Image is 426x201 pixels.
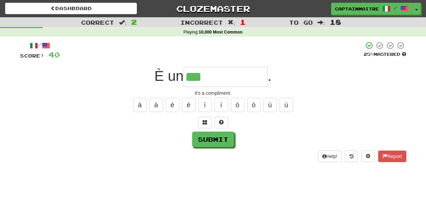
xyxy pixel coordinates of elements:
button: Switch sentence to multiple choice alt+p [198,117,212,128]
span: : [318,20,325,25]
strong: 10,000 Most Common [199,30,242,35]
span: CaptainMaitre [335,6,379,12]
a: Clozemaster [147,3,279,15]
span: / [394,5,397,10]
button: é [182,98,196,112]
button: Round history (alt+y) [345,151,358,162]
span: 1 [240,18,246,26]
button: ù [263,98,277,112]
button: Submit [192,132,234,147]
span: È un [154,68,183,84]
button: Report [378,151,406,162]
button: à [133,98,147,112]
span: Incorrect [180,19,223,26]
span: . [268,68,272,84]
span: 40 [48,50,60,59]
span: 18 [330,18,341,26]
div: / [20,41,60,50]
span: To go [289,19,313,26]
div: It's a compliment. [20,90,406,96]
span: : [119,20,126,25]
span: Score: [20,53,44,59]
button: ó [247,98,261,112]
span: 2 [131,18,137,26]
button: Single letter hint - you only get 1 per sentence and score half the points! alt+h [215,117,228,128]
button: Help! [318,151,342,162]
button: ú [280,98,293,112]
button: è [166,98,179,112]
button: í [215,98,228,112]
div: Mastered [364,51,406,58]
button: ò [231,98,244,112]
button: á [149,98,163,112]
span: 25 % [364,51,374,57]
a: CaptainMaitre / [331,3,412,15]
a: Dashboard [5,3,137,14]
button: ì [198,98,212,112]
span: Correct [81,19,114,26]
span: : [228,20,235,25]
